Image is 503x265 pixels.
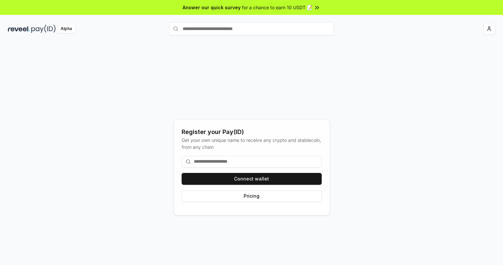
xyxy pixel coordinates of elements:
div: Get your own unique name to receive any crypto and stablecoin, from any chain [182,137,322,150]
span: Answer our quick survey [183,4,241,11]
div: Register your Pay(ID) [182,127,322,137]
img: pay_id [31,25,56,33]
img: reveel_dark [8,25,30,33]
span: for a chance to earn 10 USDT 📝 [242,4,312,11]
button: Connect wallet [182,173,322,185]
button: Pricing [182,190,322,202]
div: Alpha [57,25,75,33]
